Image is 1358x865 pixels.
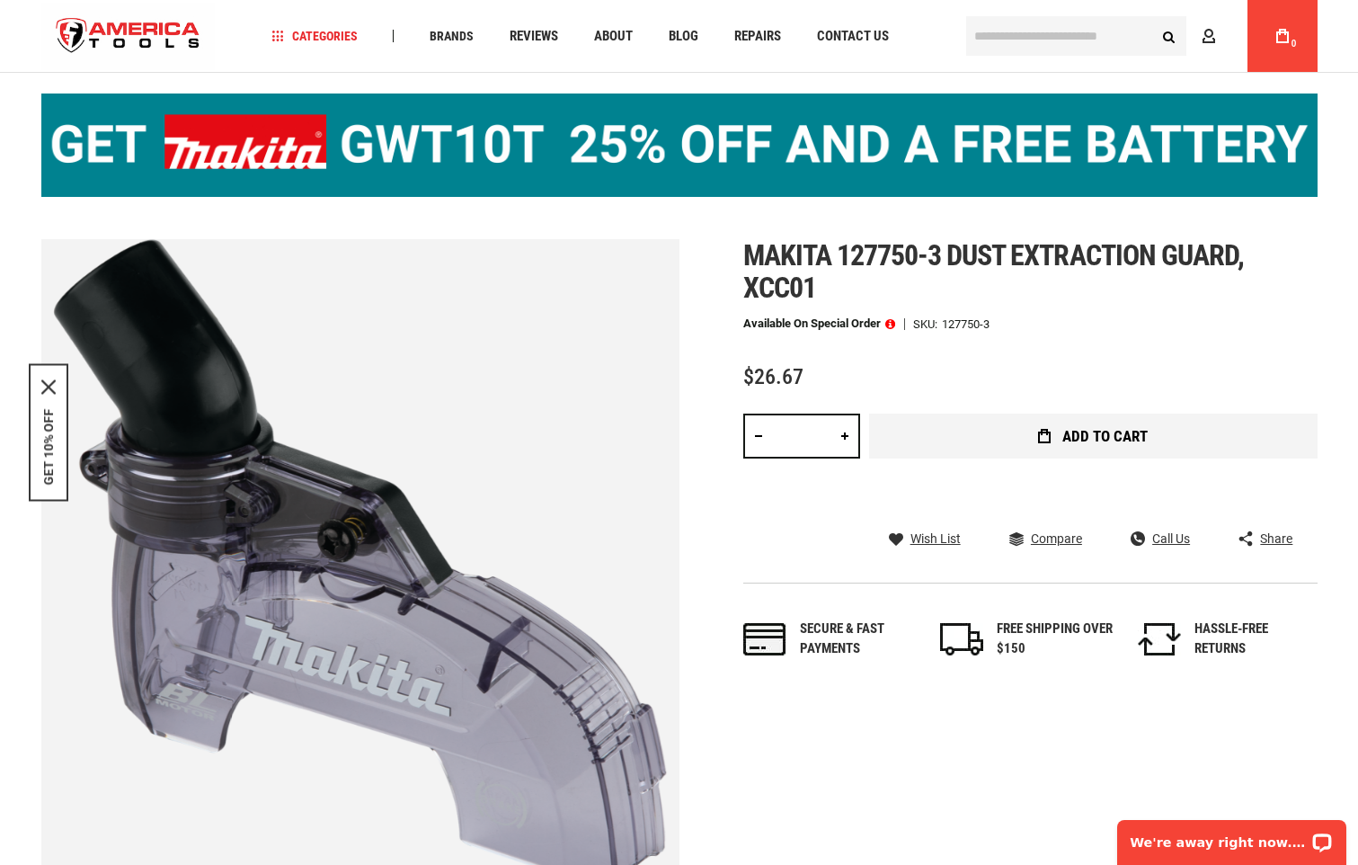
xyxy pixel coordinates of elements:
[1291,39,1297,49] span: 0
[809,24,897,49] a: Contact Us
[726,24,789,49] a: Repairs
[743,364,803,389] span: $26.67
[910,532,961,545] span: Wish List
[422,24,482,49] a: Brands
[41,3,216,70] img: America Tools
[586,24,641,49] a: About
[1009,531,1082,547] a: Compare
[41,3,216,70] a: store logo
[594,30,633,43] span: About
[734,30,781,43] span: Repairs
[41,380,56,395] button: Close
[865,464,1321,516] iframe: Secure express checkout frame
[661,24,706,49] a: Blog
[997,620,1114,658] div: FREE SHIPPING OVER $150
[41,94,1318,197] img: BOGO: Buy the Makita® XGT IMpact Wrench (GWT10T), get the BL4040 4ah Battery FREE!
[869,414,1318,459] button: Add to Cart
[41,409,56,486] button: GET 10% OFF
[913,318,942,330] strong: SKU
[800,620,917,658] div: Secure & fast payments
[743,238,1245,305] span: Makita 127750-3 dust extraction guard, xcc01
[41,380,56,395] svg: close icon
[669,30,698,43] span: Blog
[743,317,895,330] p: Available on Special Order
[889,531,961,547] a: Wish List
[430,30,474,42] span: Brands
[1062,429,1148,444] span: Add to Cart
[1152,19,1186,53] button: Search
[271,30,358,42] span: Categories
[1194,620,1311,658] div: HASSLE-FREE RETURNS
[1138,623,1181,655] img: returns
[942,318,990,330] div: 127750-3
[1131,531,1190,547] a: Call Us
[501,24,566,49] a: Reviews
[263,24,366,49] a: Categories
[940,623,983,655] img: shipping
[1105,808,1358,865] iframe: LiveChat chat widget
[743,623,786,655] img: payments
[510,30,558,43] span: Reviews
[1260,532,1292,545] span: Share
[1031,532,1082,545] span: Compare
[817,30,889,43] span: Contact Us
[1152,532,1190,545] span: Call Us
